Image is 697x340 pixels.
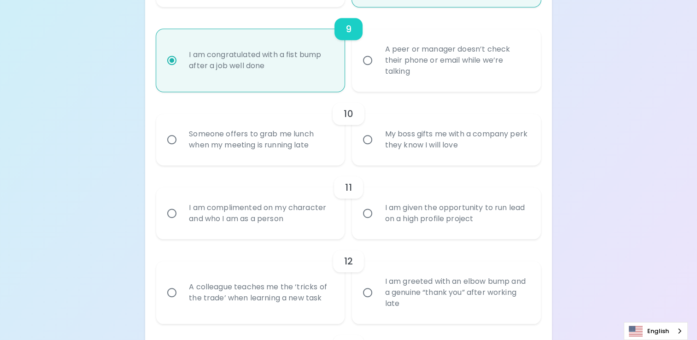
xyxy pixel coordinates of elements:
div: Someone offers to grab me lunch when my meeting is running late [182,117,340,162]
div: I am congratulated with a fist bump after a job well done [182,38,340,82]
div: choice-group-check [156,7,541,92]
aside: Language selected: English [624,322,688,340]
h6: 9 [346,22,351,36]
h6: 10 [344,106,353,121]
h6: 11 [345,180,351,195]
div: A peer or manager doesn’t check their phone or email while we’re talking [377,33,535,88]
div: choice-group-check [156,239,541,324]
div: I am complimented on my character and who I am as a person [182,191,340,235]
div: Language [624,322,688,340]
div: I am greeted with an elbow bump and a genuine “thank you” after working late [377,265,535,320]
div: I am given the opportunity to run lead on a high profile project [377,191,535,235]
div: My boss gifts me with a company perk they know I will love [377,117,535,162]
div: A colleague teaches me the ‘tricks of the trade’ when learning a new task [182,270,340,315]
div: choice-group-check [156,165,541,239]
div: choice-group-check [156,92,541,165]
a: English [624,322,687,340]
h6: 12 [344,254,353,269]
